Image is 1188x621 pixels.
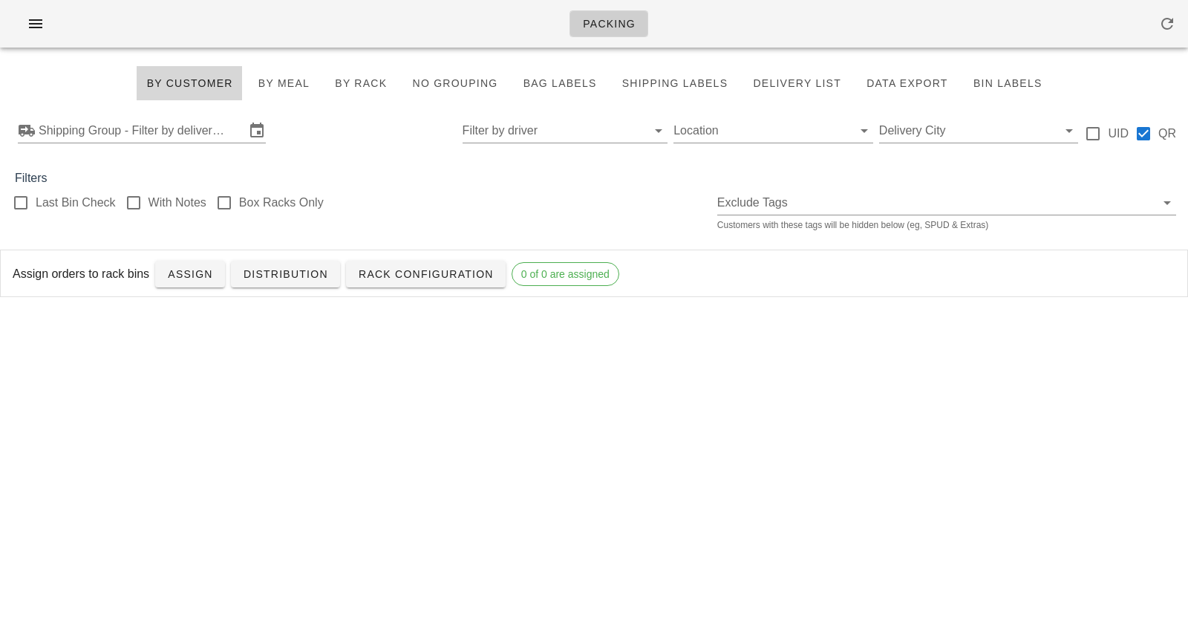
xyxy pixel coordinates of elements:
[522,77,596,89] span: Bag Labels
[231,261,340,287] a: Distribution
[582,18,636,30] span: Packing
[411,77,497,89] span: No grouping
[346,261,506,287] a: Rack Configuration
[36,195,116,210] label: Last Bin Check
[879,119,1079,143] div: Delivery City
[513,65,606,101] button: Bag Labels
[1158,126,1176,141] label: QR
[717,191,1176,215] div: Exclude Tags
[258,77,310,89] span: By Meal
[717,221,1176,230] div: Customers with these tags will be hidden below (eg, SPUD & Extras)
[167,268,213,280] span: Assign
[358,268,494,280] span: Rack Configuration
[249,65,319,101] button: By Meal
[621,77,728,89] span: Shipping Labels
[569,10,648,37] a: Packing
[146,77,232,89] span: By Customer
[325,65,396,101] button: By Rack
[613,65,738,101] button: Shipping Labels
[148,195,206,210] label: With Notes
[673,119,873,143] div: Location
[463,119,668,143] div: Filter by driver
[1108,126,1129,141] label: UID
[521,263,610,285] span: 0 of 0 are assigned
[239,195,324,210] label: Box Racks Only
[857,65,958,101] button: Data Export
[964,65,1052,101] button: Bin Labels
[743,65,851,101] button: Delivery List
[136,65,242,101] button: By Customer
[866,77,948,89] span: Data Export
[334,77,387,89] span: By Rack
[155,261,225,287] button: Assign
[243,268,328,280] span: Distribution
[752,77,841,89] span: Delivery List
[973,77,1042,89] span: Bin Labels
[13,265,149,283] label: Assign orders to rack bins
[402,65,507,101] button: No grouping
